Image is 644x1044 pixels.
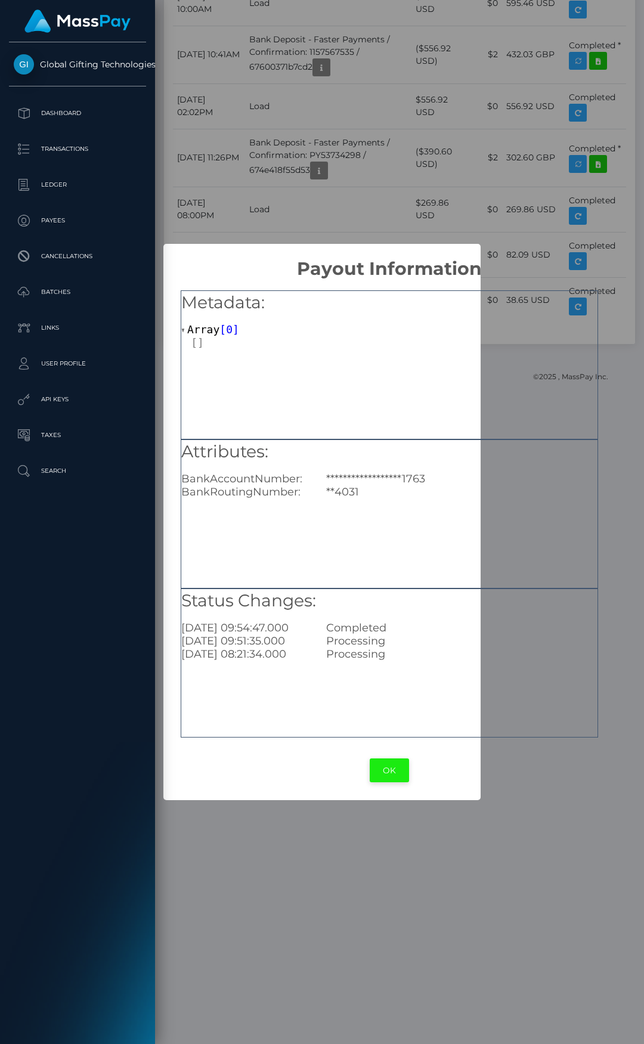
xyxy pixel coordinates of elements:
div: Processing [317,634,606,648]
h5: Metadata: [181,291,597,315]
p: Transactions [14,140,141,158]
span: Global Gifting Technologies Inc [9,59,146,70]
p: Taxes [14,426,141,444]
h5: Attributes: [181,440,597,464]
span: Array [187,323,219,336]
span: ] [233,323,239,336]
img: Global Gifting Technologies Inc [14,54,34,75]
div: Completed [317,621,606,634]
span: [ [219,323,226,336]
div: Processing [317,648,606,661]
span: 0 [226,323,233,336]
p: User Profile [14,355,141,373]
p: Links [14,319,141,337]
div: [DATE] 09:54:47.000 [172,621,317,634]
img: MassPay Logo [24,10,131,33]
p: API Keys [14,391,141,408]
p: Ledger [14,176,141,194]
p: Search [14,462,141,480]
p: Batches [14,283,141,301]
p: Dashboard [14,104,141,122]
button: OK [370,758,409,783]
h5: Status Changes: [181,589,597,613]
div: [DATE] 09:51:35.000 [172,634,317,648]
div: [DATE] 08:21:34.000 [172,648,317,661]
div: BankAccountNumber: [172,472,317,485]
p: Payees [14,212,141,230]
p: Cancellations [14,247,141,265]
div: BankRoutingNumber: [172,485,317,498]
h2: Payout Information [163,244,615,280]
